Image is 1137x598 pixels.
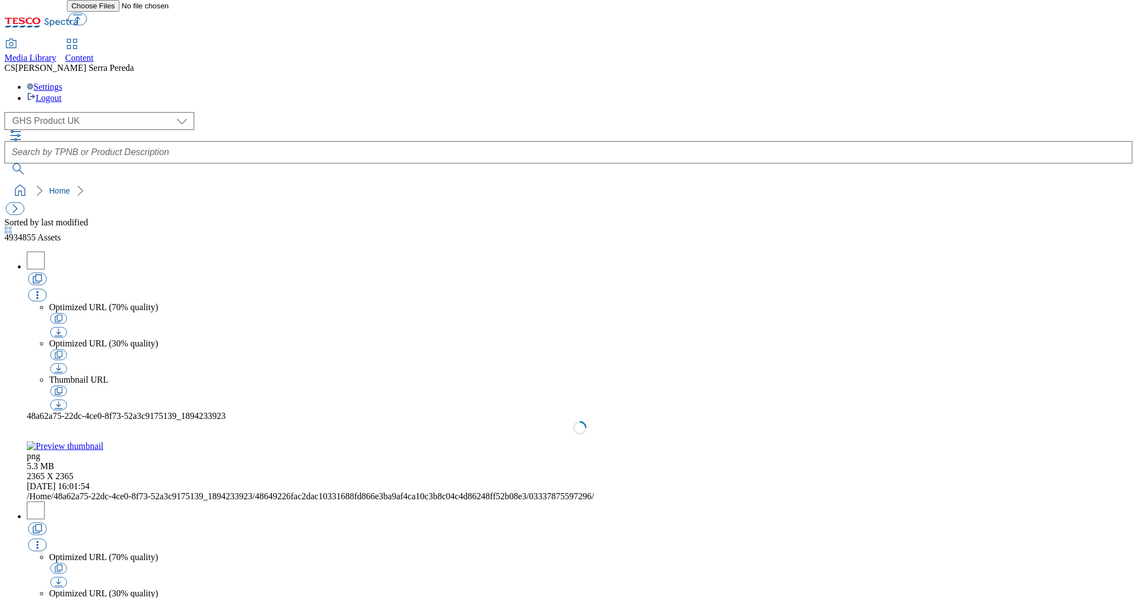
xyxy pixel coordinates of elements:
[65,53,94,62] span: Content
[4,63,16,73] span: CS
[27,491,1133,501] div: /48a62a75-22dc-4ce0-8f73-52a3c9175139_1894233923/48649226fac2dac10331688fd866e3ba9af4ca10c3b8c04c...
[4,141,1133,163] input: Search by TPNB or Product Description
[4,40,56,63] a: Media Library
[65,40,94,63] a: Content
[4,233,37,242] span: 4934855
[27,461,54,471] span: Size
[27,421,1133,451] a: Preview thumbnail
[4,218,88,227] span: Sorted by last modified
[11,182,29,200] a: home
[27,411,226,421] span: 48a62a75-22dc-4ce0-8f73-52a3c9175139_1894233923
[27,93,61,103] a: Logout
[16,63,134,73] span: [PERSON_NAME] Serra Pereda
[49,589,158,598] span: Optimized URL (30% quality)
[27,441,103,451] img: Preview thumbnail
[49,302,158,312] span: Optimized URL (70% quality)
[27,82,63,91] a: Settings
[4,180,1133,201] nav: breadcrumb
[27,451,40,461] span: Type
[4,53,56,62] span: Media Library
[49,375,108,384] span: Thumbnail URL
[27,481,1133,491] div: Last Modified
[49,552,158,562] span: Optimized URL (70% quality)
[49,339,158,348] span: Optimized URL (30% quality)
[49,186,70,195] a: Home
[4,233,61,242] span: Assets
[27,471,74,481] span: Resolution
